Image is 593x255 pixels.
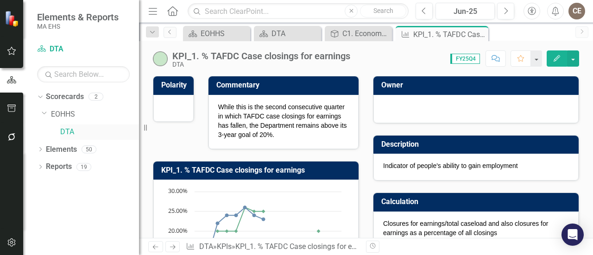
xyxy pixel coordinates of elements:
[188,3,409,19] input: Search ClearPoint...
[234,230,238,233] path: FY25Q1, 20. Target.
[201,28,248,39] div: EOHHS
[383,161,569,170] p: Indicator of people's ability to gain employment
[235,242,376,251] div: KPI_1. % TAFDC Case closings for earnings
[185,28,248,39] a: EOHHS
[327,28,390,39] a: C1. Economic well-being and mobility
[342,28,390,39] div: C1. Economic well-being and mobility
[46,162,72,172] a: Reports
[172,61,350,68] div: DTA
[46,144,77,155] a: Elements
[168,206,188,215] text: 25.00%
[360,5,406,18] button: Search
[46,92,84,102] a: Scorecards
[381,140,574,149] h3: Description
[88,93,103,101] div: 2
[256,28,319,39] a: DTA
[216,81,354,89] h3: Commentary
[37,12,119,23] span: Elements & Reports
[568,3,585,19] button: CE
[82,145,96,153] div: 50
[161,81,189,89] h3: Polarity
[383,219,569,237] p: Closures for earnings/total caseload and also closures for earnings as a percentage of all closings
[168,187,188,195] text: 30.00%
[381,198,574,206] h3: Calculation
[435,3,495,19] button: Jun-25
[161,166,354,174] h3: KPI_1. % TAFDC Case closings for earnings
[317,230,321,233] path: FY27Q2, 20. Target.
[262,218,265,221] path: FY25Q4, 23. Actual.
[37,44,130,55] a: DTA
[413,29,486,40] div: KPI_1. % TAFDC Case closings for earnings
[186,242,359,252] div: » »
[262,210,265,213] path: FY25Q4, 25. Target.
[168,226,188,235] text: 20.00%
[373,7,393,14] span: Search
[439,6,492,17] div: Jun-25
[153,51,168,66] img: On-track
[60,127,139,137] a: DTA
[4,10,22,27] img: ClearPoint Strategy
[37,23,119,30] small: MA EHS
[199,242,213,251] a: DTA
[225,213,229,217] path: FY24Q4, 24. Actual.
[234,213,238,217] path: FY25Q1, 24. Actual.
[172,51,350,61] div: KPI_1. % TAFDC Case closings for earnings
[218,102,349,139] p: While this is the second consecutive quarter in which TAFDC case closings for earnings has fallen...
[271,28,319,39] div: DTA
[225,230,229,233] path: FY24Q4, 20. Target.
[381,81,574,89] h3: Owner
[252,213,256,217] path: FY25Q3, 24. Actual.
[450,54,480,64] span: FY25Q4
[51,109,139,120] a: EOHHS
[76,163,91,171] div: 19
[243,205,247,209] path: FY25Q2, 26. Actual.
[37,66,130,82] input: Search Below...
[216,222,220,225] path: FY24Q3, 22. Actual.
[561,224,584,246] div: Open Intercom Messenger
[217,242,232,251] a: KPIs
